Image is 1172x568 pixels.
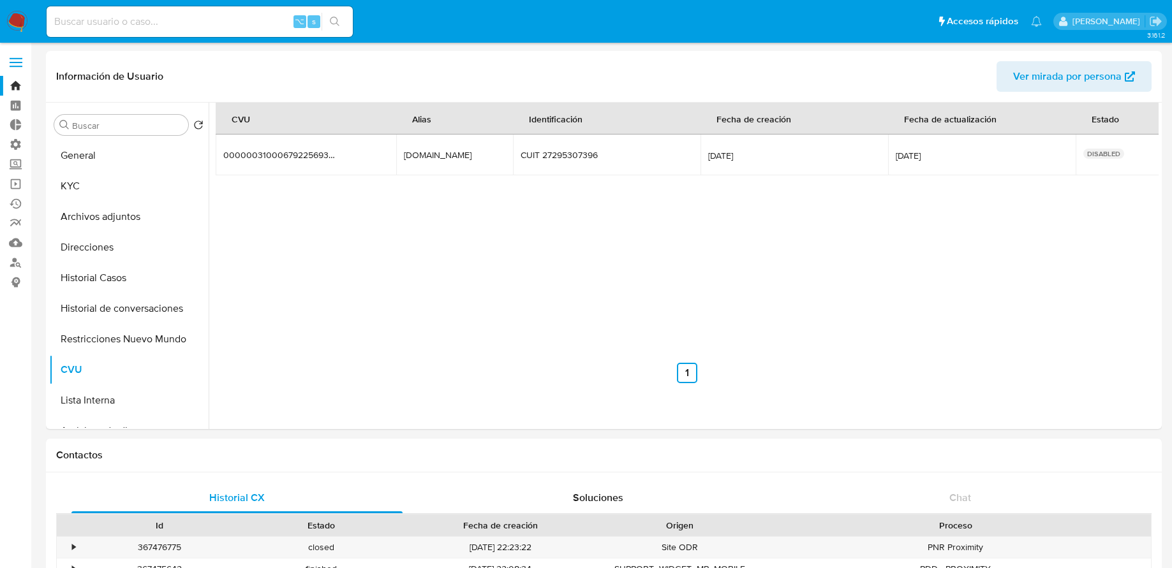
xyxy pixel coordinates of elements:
[59,120,70,130] button: Buscar
[49,171,209,201] button: KYC
[997,61,1152,92] button: Ver mirada por persona
[241,537,402,558] div: closed
[411,519,590,532] div: Fecha de creación
[79,537,241,558] div: 367476775
[88,519,232,532] div: Id
[402,537,599,558] div: [DATE] 22:23:22
[760,537,1151,558] div: PNR Proximity
[49,263,209,293] button: Historial Casos
[608,519,752,532] div: Origen
[769,519,1142,532] div: Proceso
[1149,15,1162,28] a: Salir
[193,120,204,134] button: Volver al orden por defecto
[947,15,1018,28] span: Accesos rápidos
[72,541,75,553] div: •
[47,13,353,30] input: Buscar usuario o caso...
[573,490,623,505] span: Soluciones
[322,13,348,31] button: search-icon
[209,490,265,505] span: Historial CX
[56,70,163,83] h1: Información de Usuario
[49,201,209,232] button: Archivos adjuntos
[49,416,209,446] button: Anticipos de dinero
[599,537,760,558] div: Site ODR
[49,354,209,385] button: CVU
[312,15,316,27] span: s
[49,324,209,354] button: Restricciones Nuevo Mundo
[1072,15,1145,27] p: fabricio.bottalo@mercadolibre.com
[49,293,209,324] button: Historial de conversaciones
[295,15,304,27] span: ⌥
[1031,16,1042,27] a: Notificaciones
[49,385,209,416] button: Lista Interna
[49,232,209,263] button: Direcciones
[949,490,971,505] span: Chat
[1013,61,1122,92] span: Ver mirada por persona
[249,519,393,532] div: Estado
[49,140,209,171] button: General
[72,120,183,131] input: Buscar
[56,449,1152,462] h1: Contactos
